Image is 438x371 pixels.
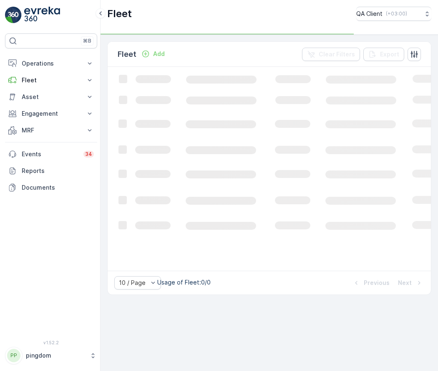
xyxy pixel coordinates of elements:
p: Clear Filters [319,50,355,58]
a: Reports [5,163,97,179]
p: QA Client [356,10,383,18]
p: Fleet [107,7,132,20]
span: v 1.52.2 [5,340,97,345]
p: Export [380,50,399,58]
a: Events34 [5,146,97,163]
button: Fleet [5,72,97,89]
p: ( +03:00 ) [386,10,407,17]
p: Documents [22,183,94,192]
button: MRF [5,122,97,139]
button: Clear Filters [302,48,360,61]
button: Asset [5,89,97,105]
button: Previous [351,278,390,288]
button: Operations [5,55,97,72]
p: Usage of Fleet : 0/0 [157,278,211,287]
p: Engagement [22,109,81,118]
button: PPpingdom [5,347,97,364]
p: Add [153,50,165,58]
button: QA Client(+03:00) [356,7,431,21]
p: Fleet [22,76,81,84]
a: Documents [5,179,97,196]
p: pingdom [26,351,86,360]
p: Previous [364,279,390,287]
div: PP [7,349,20,362]
p: Operations [22,59,81,68]
button: Engagement [5,105,97,122]
img: logo [5,7,22,23]
button: Export [363,48,404,61]
p: Fleet [118,48,136,60]
button: Next [397,278,424,288]
button: Add [138,49,168,59]
p: ⌘B [83,38,91,44]
p: MRF [22,126,81,135]
p: Asset [22,93,81,101]
p: Reports [22,167,94,175]
p: Next [398,279,412,287]
p: Events [22,150,78,158]
p: 34 [85,151,92,158]
img: logo_light-DOdMpM7g.png [24,7,60,23]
